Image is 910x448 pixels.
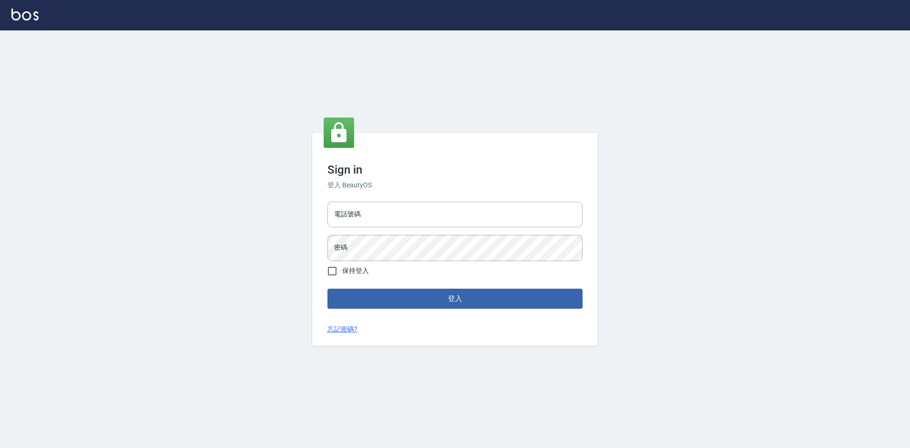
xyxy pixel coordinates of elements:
h6: 登入 BeautyOS [327,180,583,190]
span: 保持登入 [342,266,369,276]
h3: Sign in [327,163,583,176]
a: 忘記密碼? [327,324,357,334]
img: Logo [11,9,39,20]
button: 登入 [327,289,583,309]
